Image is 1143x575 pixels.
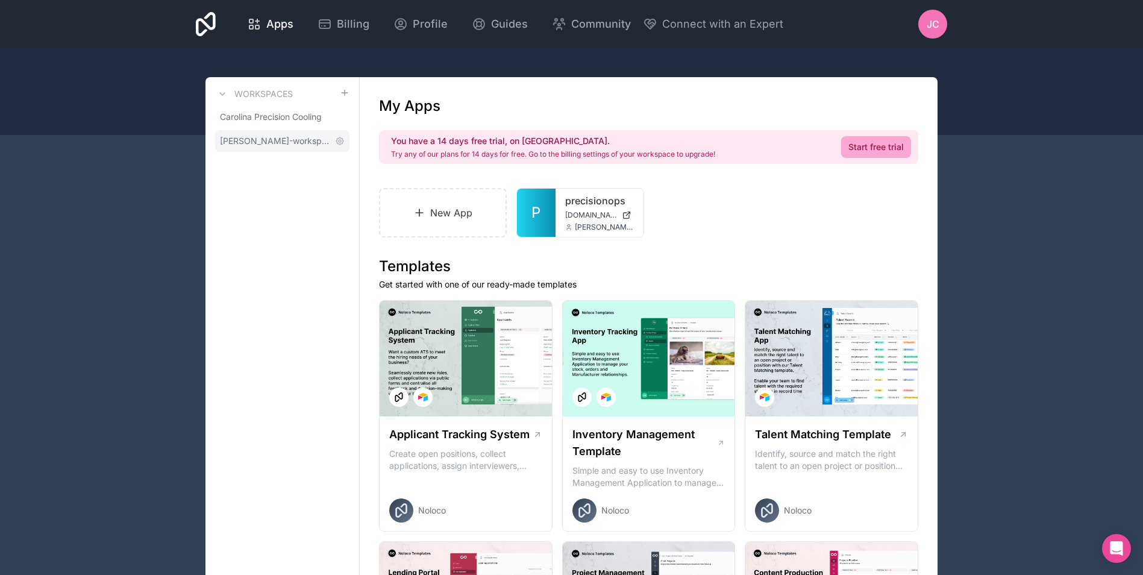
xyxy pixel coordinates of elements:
[215,87,293,101] a: Workspaces
[927,17,939,31] span: JC
[491,16,528,33] span: Guides
[572,465,725,489] p: Simple and easy to use Inventory Management Application to manage your stock, orders and Manufact...
[643,16,783,33] button: Connect with an Expert
[389,448,542,472] p: Create open positions, collect applications, assign interviewers, centralise candidate feedback a...
[308,11,379,37] a: Billing
[517,189,556,237] a: P
[565,210,617,220] span: [DOMAIN_NAME]
[755,448,908,472] p: Identify, source and match the right talent to an open project or position with our Talent Matchi...
[571,16,631,33] span: Community
[462,11,537,37] a: Guides
[379,96,440,116] h1: My Apps
[266,16,293,33] span: Apps
[220,135,330,147] span: [PERSON_NAME]-workspace
[215,106,349,128] a: Carolina Precision Cooling
[572,426,717,460] h1: Inventory Management Template
[413,16,448,33] span: Profile
[379,257,918,276] h1: Templates
[234,88,293,100] h3: Workspaces
[418,392,428,402] img: Airtable Logo
[391,149,715,159] p: Try any of our plans for 14 days for free. Go to the billing settings of your workspace to upgrade!
[379,188,507,237] a: New App
[389,426,530,443] h1: Applicant Tracking System
[601,504,629,517] span: Noloco
[220,111,322,123] span: Carolina Precision Cooling
[418,504,446,517] span: Noloco
[601,392,611,402] img: Airtable Logo
[379,278,918,291] p: Get started with one of our ready-made templates
[755,426,891,443] h1: Talent Matching Template
[531,203,540,222] span: P
[565,193,634,208] a: precisionops
[237,11,303,37] a: Apps
[384,11,457,37] a: Profile
[1102,534,1131,563] div: Open Intercom Messenger
[565,210,634,220] a: [DOMAIN_NAME]
[215,130,349,152] a: [PERSON_NAME]-workspace
[391,135,715,147] h2: You have a 14 days free trial, on [GEOGRAPHIC_DATA].
[662,16,783,33] span: Connect with an Expert
[575,222,634,232] span: [PERSON_NAME][EMAIL_ADDRESS][PERSON_NAME][DOMAIN_NAME]
[542,11,640,37] a: Community
[337,16,369,33] span: Billing
[784,504,812,517] span: Noloco
[760,392,769,402] img: Airtable Logo
[841,136,911,158] a: Start free trial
